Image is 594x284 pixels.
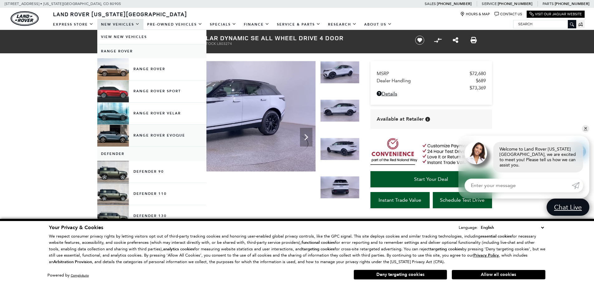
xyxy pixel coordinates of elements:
[71,273,89,277] a: ComplyAuto
[5,2,121,6] a: [STREET_ADDRESS] • [US_STATE][GEOGRAPHIC_DATA], CO 80905
[320,176,360,199] img: New 2025 Fuji White LAND ROVER Dynamic SE image 7
[97,183,206,205] a: Defender 110
[320,138,360,160] img: New 2025 Fuji White LAND ROVER Dynamic SE image 6
[555,1,589,6] a: [PHONE_NUMBER]
[163,246,194,252] strong: analytics cookies
[551,203,585,211] span: Chat Live
[240,19,273,30] a: Finance
[97,103,206,124] a: Range Rover Velar
[49,10,191,18] a: Land Rover [US_STATE][GEOGRAPHIC_DATA]
[529,12,582,17] a: Visit Our Jaguar Website
[473,253,499,258] u: Privacy Policy
[206,19,240,30] a: Specials
[324,19,360,30] a: Research
[49,224,103,231] span: Your Privacy & Cookies
[204,41,217,46] span: Stock:
[11,11,39,26] a: land-rover
[97,161,206,183] a: Defender 90
[377,85,486,91] a: $73,369
[430,246,462,252] strong: targeting cookies
[300,128,312,147] div: Next
[53,10,187,18] span: Land Rover [US_STATE][GEOGRAPHIC_DATA]
[49,19,396,30] nav: Main Navigation
[217,41,232,46] span: L803274
[498,1,532,6] a: [PHONE_NUMBER]
[437,1,471,6] a: [PHONE_NUMBER]
[377,71,486,76] a: MSRP $72,680
[453,36,458,44] a: Share this New 2025 Range Rover Velar Dynamic SE All Wheel Drive 4 Door
[97,205,206,227] a: Defender 130
[377,91,486,97] a: Details
[302,246,335,252] strong: targeting cookies
[514,20,576,28] input: Search
[465,142,487,164] img: Agent profile photo
[414,176,448,182] span: Start Your Deal
[413,35,427,45] button: Save vehicle
[97,58,206,80] a: Range Rover
[143,19,206,30] a: Pre-Owned Vehicles
[49,19,97,30] a: EXPRESS STORE
[273,19,324,30] a: Service & Parts
[53,259,92,265] strong: Arbitration Provision
[433,192,492,208] a: Schedule Test Drive
[97,125,206,147] a: Range Rover Evoque
[97,30,206,44] a: View New Vehicles
[377,78,476,84] span: Dealer Handling
[479,224,545,231] select: Language Select
[377,116,424,123] span: Available at Retailer
[476,78,486,84] span: $689
[97,44,206,58] a: Range Rover
[440,197,485,203] span: Schedule Test Drive
[495,12,522,17] a: Contact Us
[460,12,490,17] a: Hours & Map
[547,199,589,216] a: Chat Live
[360,19,396,30] a: About Us
[471,36,477,44] a: Print this New 2025 Range Rover Velar Dynamic SE All Wheel Drive 4 Door
[377,78,486,84] a: Dealer Handling $689
[47,273,89,277] div: Powered by
[97,19,143,30] a: New Vehicles
[543,2,554,6] span: Parts
[493,142,583,172] div: Welcome to Land Rover [US_STATE][GEOGRAPHIC_DATA], we are excited to meet you! Please tell us how...
[377,71,470,76] span: MSRP
[425,117,430,122] div: Vehicle is in stock and ready for immediate delivery. Due to demand, availability is subject to c...
[425,2,436,6] span: Sales
[379,197,421,203] span: Instant Trade Value
[49,233,545,265] p: We respect consumer privacy rights by letting visitors opt out of third-party tracking cookies an...
[572,179,583,192] a: Submit
[482,2,496,6] span: Service
[320,61,360,84] img: New 2025 Fuji White LAND ROVER Dynamic SE image 4
[119,61,316,171] img: New 2025 Fuji White LAND ROVER Dynamic SE image 4
[119,35,405,41] h1: 2025 Range Rover Velar Dynamic SE All Wheel Drive 4 Door
[459,225,478,229] div: Language:
[354,270,447,280] button: Deny targeting cookies
[320,99,360,122] img: New 2025 Fuji White LAND ROVER Dynamic SE image 5
[370,192,430,208] a: Instant Trade Value
[11,11,39,26] img: Land Rover
[370,171,492,187] a: Start Your Deal
[97,80,206,102] a: Range Rover Sport
[452,270,545,279] button: Allow all cookies
[470,71,486,76] span: $72,680
[433,36,442,45] button: Compare Vehicle
[470,85,486,91] span: $73,369
[465,179,572,192] input: Enter your message
[97,147,206,161] a: Defender
[302,240,335,245] strong: functional cookies
[481,233,512,239] strong: essential cookies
